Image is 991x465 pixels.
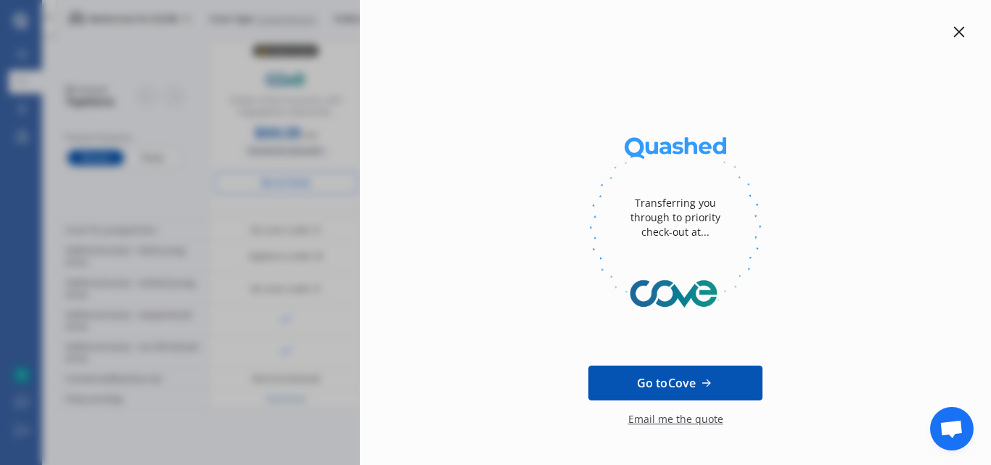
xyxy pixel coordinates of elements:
[930,407,974,450] a: Open chat
[628,412,723,441] div: Email me the quote
[589,261,762,326] img: Cove.webp
[637,374,696,392] span: Go to Cove
[588,366,762,400] a: Go toCove
[617,174,733,261] div: Transferring you through to priority check-out at...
